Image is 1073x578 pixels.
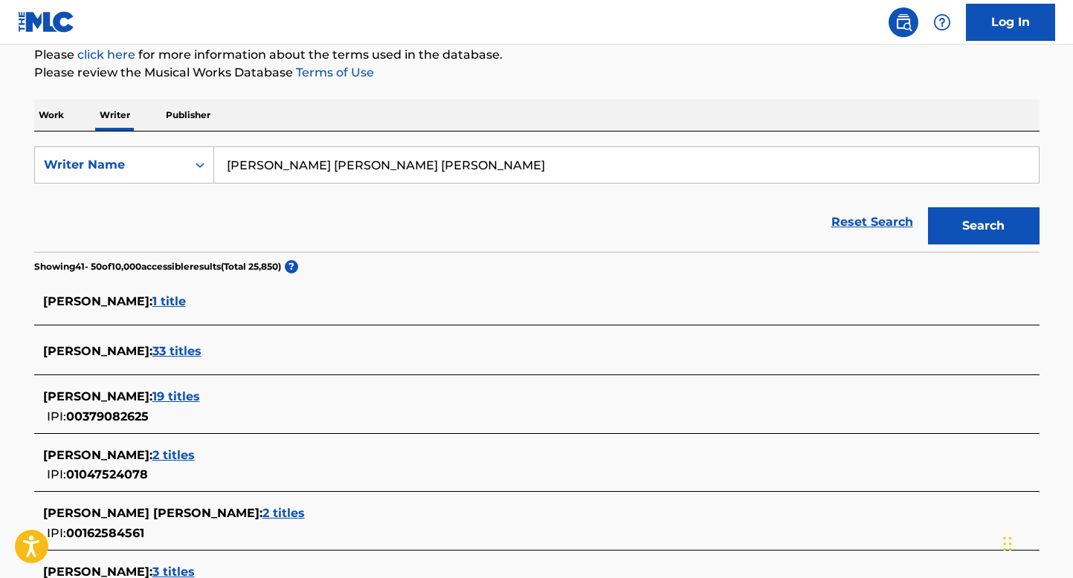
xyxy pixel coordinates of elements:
[47,409,66,423] span: IPI:
[34,46,1040,64] p: Please for more information about the terms used in the database.
[47,526,66,540] span: IPI:
[43,448,152,462] span: [PERSON_NAME] :
[933,13,951,31] img: help
[161,100,215,131] p: Publisher
[77,48,135,62] a: click here
[66,526,144,540] span: 00162584561
[152,344,202,358] span: 33 titles
[66,409,149,423] span: 00379082625
[966,4,1055,41] a: Log In
[34,64,1040,82] p: Please review the Musical Works Database
[34,146,1040,252] form: Search Form
[889,7,918,37] a: Public Search
[1003,522,1012,566] div: Drag
[47,467,66,481] span: IPI:
[44,156,178,174] div: Writer Name
[152,294,186,308] span: 1 title
[43,344,152,358] span: [PERSON_NAME] :
[34,260,281,273] p: Showing 41 - 50 of 10,000 accessible results (Total 25,850 )
[43,389,152,403] span: [PERSON_NAME] :
[18,11,75,33] img: MLC Logo
[152,389,200,403] span: 19 titles
[43,294,152,308] span: [PERSON_NAME] :
[43,506,262,520] span: [PERSON_NAME] [PERSON_NAME] :
[928,207,1040,244] button: Search
[262,506,305,520] span: 2 titles
[95,100,135,131] p: Writer
[152,448,195,462] span: 2 titles
[895,13,912,31] img: search
[34,100,68,131] p: Work
[824,206,921,238] a: Reset Search
[293,65,374,79] a: Terms of Use
[285,260,298,273] span: ?
[999,507,1073,578] iframe: Chat Widget
[66,467,148,481] span: 01047524078
[927,7,957,37] div: Help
